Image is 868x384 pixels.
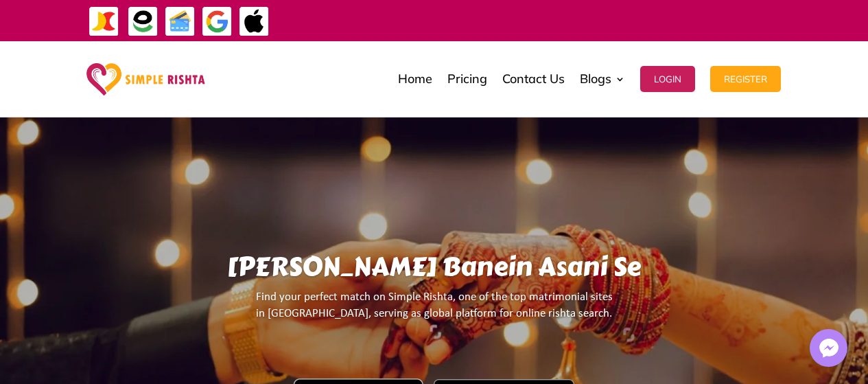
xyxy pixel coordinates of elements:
a: Blogs [580,45,625,113]
img: ApplePay-icon [239,6,270,37]
img: GooglePay-icon [202,6,233,37]
strong: ایزی پیسہ [506,8,536,32]
a: Contact Us [502,45,565,113]
div: ایپ میں پیمنٹ صرف گوگل پے اور ایپل پے کے ذریعے ممکن ہے۔ ، یا کریڈٹ کارڈ کے ذریعے ویب سائٹ پر ہوگی۔ [309,12,838,29]
a: Login [640,45,695,113]
p: Find your perfect match on Simple Rishta, one of the top matrimonial sites in [GEOGRAPHIC_DATA], ... [113,289,755,334]
img: Messenger [815,335,843,362]
h1: [PERSON_NAME] Banein Asani Se [113,251,755,289]
a: Home [398,45,432,113]
button: Login [640,66,695,92]
button: Register [710,66,781,92]
strong: جاز کیش [539,8,568,32]
img: EasyPaisa-icon [128,6,159,37]
a: Pricing [447,45,487,113]
a: Register [710,45,781,113]
img: Credit Cards [165,6,196,37]
img: JazzCash-icon [89,6,119,37]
